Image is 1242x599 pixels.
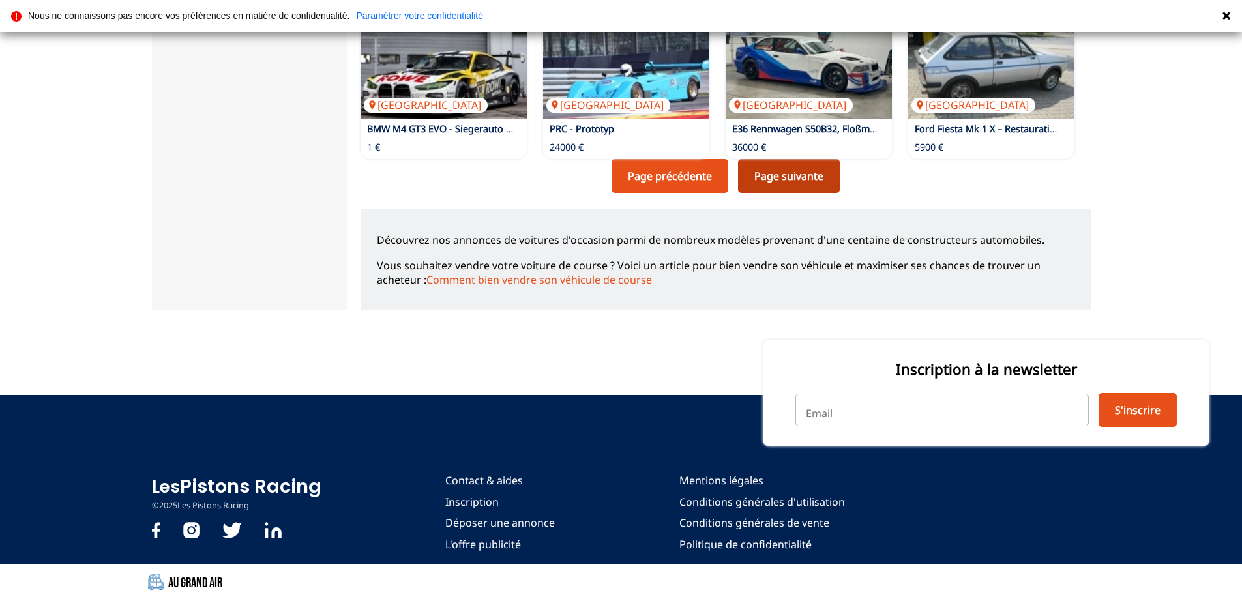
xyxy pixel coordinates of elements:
[445,537,555,551] a: L'offre publicité
[795,359,1177,379] p: Inscription à la newsletter
[445,516,555,530] a: Déposer une annonce
[908,22,1074,119] img: Ford Fiesta Mk 1 X – Restaurationsprojekt + viele Teile
[148,574,164,590] img: Au Grand Air
[908,22,1074,119] a: Ford Fiesta Mk 1 X – Restaurationsprojekt + viele Teile[GEOGRAPHIC_DATA]
[915,123,1151,135] a: Ford Fiesta Mk 1 X – Restaurationsprojekt + viele Teile
[152,475,180,499] span: Les
[183,522,200,538] img: instagram
[732,141,766,154] p: 36000 €
[445,495,555,509] a: Inscription
[377,258,1074,287] p: Vous souhaitez vendre votre voiture de course ? Voici un article pour bien vendre son véhicule et...
[679,516,845,530] a: Conditions générales de vente
[152,473,321,499] a: LesPistons Racing
[732,123,907,135] a: E36 Rennwagen S50B32, Floßmann GTR
[367,141,380,154] p: 1 €
[543,22,709,119] img: PRC - Prototyp
[152,571,1091,592] a: Au Grand Air
[356,11,483,20] a: Paramétrer votre confidentialité
[152,500,321,512] p: © 2025 Les Pistons Racing
[612,159,728,193] a: Page précédente
[361,22,527,119] img: BMW M4 GT3 EVO - Siegerauto 24h Nürburgring 2025
[795,394,1089,426] input: Email
[152,522,160,538] img: facebook
[1099,393,1177,427] button: S'inscrire
[222,522,242,538] img: twitter
[729,98,853,112] p: [GEOGRAPHIC_DATA]
[679,537,845,551] a: Politique de confidentialité
[364,98,488,112] p: [GEOGRAPHIC_DATA]
[550,141,584,154] p: 24000 €
[679,473,845,488] a: Mentions légales
[915,141,943,154] p: 5900 €
[550,123,614,135] a: PRC - Prototyp
[726,22,892,119] a: E36 Rennwagen S50B32, Floßmann GTR[GEOGRAPHIC_DATA]
[679,495,845,509] a: Conditions générales d'utilisation
[361,22,527,119] a: BMW M4 GT3 EVO - Siegerauto 24h Nürburgring 2025[GEOGRAPHIC_DATA]
[377,233,1074,247] p: Découvrez nos annonces de voitures d'occasion parmi de nombreux modèles provenant d'une centaine ...
[28,11,349,20] p: Nous ne connaissons pas encore vos préférences en matière de confidentialité.
[726,22,892,119] img: E36 Rennwagen S50B32, Floßmann GTR
[543,22,709,119] a: PRC - Prototyp[GEOGRAPHIC_DATA]
[738,159,840,193] a: Page suivante
[367,123,641,135] a: BMW M4 GT3 EVO - Siegerauto 24h [GEOGRAPHIC_DATA] 2025
[426,272,652,287] a: Comment bien vendre son véhicule de course
[911,98,1035,112] p: [GEOGRAPHIC_DATA]
[445,473,555,488] a: Contact & aides
[546,98,670,112] p: [GEOGRAPHIC_DATA]
[265,522,282,538] img: Linkedin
